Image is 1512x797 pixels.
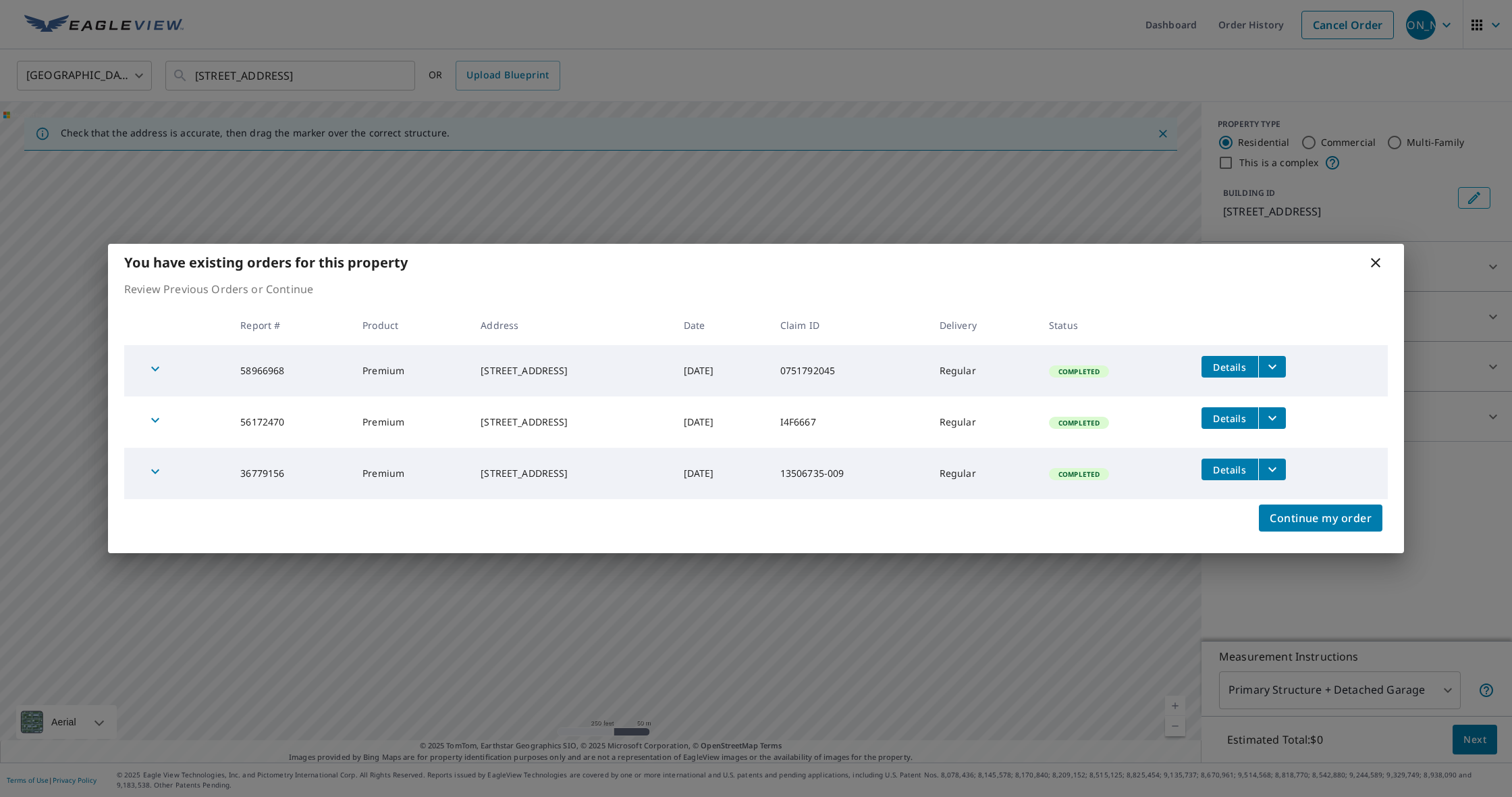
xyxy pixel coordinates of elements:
button: Continue my order [1259,505,1382,532]
th: Claim ID [769,305,929,345]
th: Product [352,305,470,345]
th: Date [673,305,769,345]
td: 58966968 [230,345,352,396]
td: Regular [929,396,1038,448]
p: Review Previous Orders or Continue [124,281,1388,297]
td: [DATE] [673,396,769,448]
button: detailsBtn-56172470 [1201,407,1258,429]
td: 36779156 [230,448,352,499]
span: Details [1210,412,1250,425]
td: I4F6667 [769,396,929,448]
th: Delivery [929,305,1038,345]
span: Details [1210,361,1250,374]
td: [DATE] [673,345,769,396]
span: Completed [1050,469,1108,479]
div: [STREET_ADDRESS] [481,415,661,429]
span: Details [1210,463,1250,476]
th: Address [470,305,672,345]
td: [DATE] [673,448,769,499]
span: Continue my order [1270,509,1372,528]
span: Completed [1050,418,1108,428]
td: 56172470 [230,396,352,448]
button: detailsBtn-36779156 [1201,459,1258,480]
div: [STREET_ADDRESS] [481,467,661,480]
td: Regular [929,448,1038,499]
td: Premium [352,396,470,448]
button: filesDropdownBtn-58966968 [1258,356,1286,378]
td: Premium [352,345,470,396]
button: filesDropdownBtn-56172470 [1258,407,1286,429]
th: Status [1038,305,1191,345]
button: filesDropdownBtn-36779156 [1258,459,1286,480]
b: You have existing orders for this property [124,253,408,272]
span: Completed [1050,367,1108,376]
td: Premium [352,448,470,499]
button: detailsBtn-58966968 [1201,356,1258,378]
th: Report # [230,305,352,345]
div: [STREET_ADDRESS] [481,364,661,378]
td: 13506735-009 [769,448,929,499]
td: Regular [929,345,1038,396]
td: 0751792045 [769,345,929,396]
